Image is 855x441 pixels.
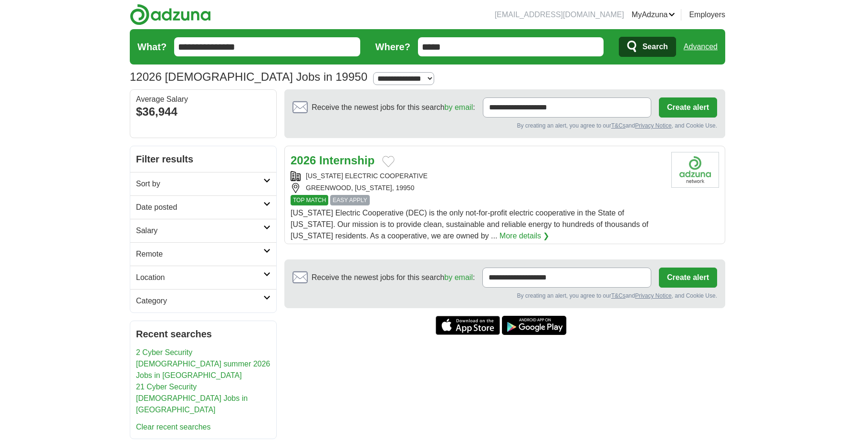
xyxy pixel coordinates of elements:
a: Get the iPhone app [436,316,500,335]
h2: Date posted [136,202,263,213]
div: Average Salary [136,96,271,103]
a: Remote [130,242,276,266]
span: [US_STATE] Electric Cooperative (DEC) is the only not-for-profit electric cooperative in the Stat... [291,209,648,240]
button: Create alert [659,97,717,118]
a: by email [444,273,473,281]
a: Employers [689,9,725,21]
label: What? [137,40,167,54]
div: [US_STATE] ELECTRIC COOPERATIVE [291,171,664,181]
a: T&Cs [611,122,626,129]
strong: 2026 [291,154,316,167]
a: T&Cs [611,292,626,299]
a: Advanced [684,37,718,56]
span: Receive the newest jobs for this search : [312,102,475,113]
a: 2 Cyber Security [DEMOGRAPHIC_DATA] summer 2026 Jobs in [GEOGRAPHIC_DATA] [136,348,270,379]
a: Privacy Notice [635,122,672,129]
strong: Internship [319,154,375,167]
h2: Remote [136,248,263,260]
button: Search [619,37,676,57]
h2: Filter results [130,146,276,172]
div: By creating an alert, you agree to our and , and Cookie Use. [292,291,717,300]
div: $36,944 [136,103,271,120]
a: MyAdzuna [632,9,676,21]
a: Salary [130,219,276,242]
a: 21 Cyber Security [DEMOGRAPHIC_DATA] Jobs in [GEOGRAPHIC_DATA] [136,383,248,414]
h1: 2026 [DEMOGRAPHIC_DATA] Jobs in 19950 [130,70,367,83]
img: Company logo [671,152,719,188]
div: By creating an alert, you agree to our and , and Cookie Use. [292,121,717,130]
a: by email [445,103,473,111]
a: Clear recent searches [136,423,211,431]
a: 2026 Internship [291,154,375,167]
span: 1 [130,68,136,86]
div: GREENWOOD, [US_STATE], 19950 [291,183,664,193]
span: TOP MATCH [291,195,328,205]
span: Receive the newest jobs for this search : [312,272,475,283]
img: Adzuna logo [130,4,211,25]
h2: Category [136,295,263,307]
button: Create alert [659,268,717,288]
a: Date posted [130,195,276,219]
span: EASY APPLY [330,195,369,205]
a: Location [130,266,276,289]
button: Add to favorite jobs [382,156,395,167]
span: Search [642,37,667,56]
a: Sort by [130,172,276,195]
a: Privacy Notice [635,292,672,299]
a: Get the Android app [502,316,566,335]
h2: Recent searches [136,327,271,341]
a: More details ❯ [500,230,550,242]
li: [EMAIL_ADDRESS][DOMAIN_NAME] [495,9,624,21]
h2: Salary [136,225,263,237]
h2: Location [136,272,263,283]
h2: Sort by [136,178,263,190]
label: Where? [375,40,410,54]
a: Category [130,289,276,312]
